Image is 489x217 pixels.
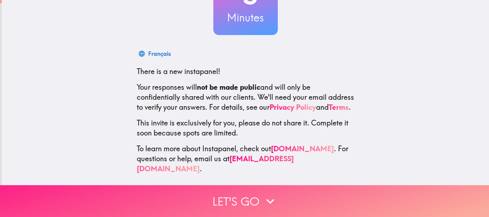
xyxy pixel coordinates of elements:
a: Terms [329,103,349,112]
div: Français [148,49,171,59]
p: To learn more about Instapanel, check out . For questions or help, email us at . [137,144,354,174]
p: This invite is exclusively for you, please do not share it. Complete it soon because spots are li... [137,118,354,138]
p: Your responses will and will only be confidentially shared with our clients. We'll need your emai... [137,82,354,112]
button: Français [137,46,174,61]
a: [EMAIL_ADDRESS][DOMAIN_NAME] [137,154,294,173]
span: There is a new instapanel! [137,67,220,76]
a: Privacy Policy [270,103,316,112]
h3: Minutes [213,10,278,25]
b: not be made public [197,83,260,92]
a: [DOMAIN_NAME] [271,144,334,153]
